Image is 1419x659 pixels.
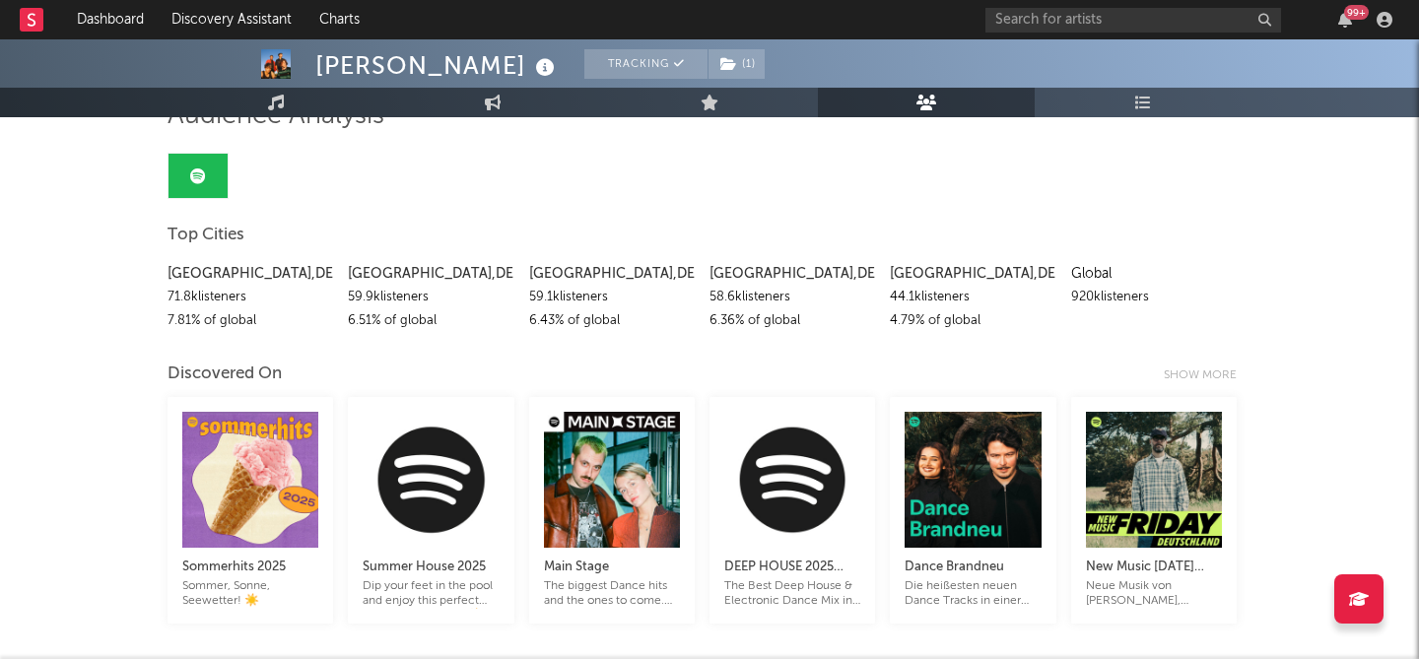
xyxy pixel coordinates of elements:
div: Global [1071,262,1237,286]
div: 58.6k listeners [709,286,875,309]
span: Top Cities [168,224,244,247]
a: Sommerhits 2025Sommer, Sonne, Seewetter! ☀️ [182,536,318,609]
div: Summer House 2025 [363,556,499,579]
div: Discovered On [168,362,282,386]
div: Sommerhits 2025 [182,556,318,579]
div: 99 + [1344,5,1369,20]
div: [GEOGRAPHIC_DATA] , DE [709,262,875,286]
div: 6.36 % of global [709,309,875,333]
div: Sommer, Sonne, Seewetter! ☀️ [182,579,318,609]
div: [PERSON_NAME] [315,49,560,82]
div: 6.43 % of global [529,309,695,333]
div: [GEOGRAPHIC_DATA] , DE [890,262,1055,286]
span: Audience Analysis [168,104,384,128]
div: Dance Brandneu [905,556,1041,579]
div: 71.8k listeners [168,286,333,309]
a: Main StageThe biggest Dance hits and the ones to come. Cover: [PERSON_NAME], KI/KI [544,536,680,609]
div: 59.9k listeners [348,286,513,309]
div: Die heißesten neuen Dance Tracks in einer Playlist. Cover: AVAION, RANI [905,579,1041,609]
div: 44.1k listeners [890,286,1055,309]
div: 59.1k listeners [529,286,695,309]
div: Dip your feet in the pool and enjoy this perfect summer house mix ☀️ [363,579,499,609]
div: Main Stage [544,556,680,579]
div: 4.79 % of global [890,309,1055,333]
div: [GEOGRAPHIC_DATA] , DE [348,262,513,286]
div: New Music [DATE] [GEOGRAPHIC_DATA] [1086,556,1222,579]
a: DEEP HOUSE 2025 (TOP 100) 🔴 Electronic Dance Hits & Remixes for Summer, Running, Gym, WorkoutThe ... [724,536,860,609]
div: 920k listeners [1071,286,1237,309]
button: Tracking [584,49,708,79]
div: The Best Deep House & Electronic Dance Mix in [DATE] | Updated weekly. Deep House Hits, Afro Hous... [724,579,860,609]
span: ( 1 ) [708,49,766,79]
a: New Music [DATE] [GEOGRAPHIC_DATA]Neue Musik von [PERSON_NAME], [PERSON_NAME] und [PERSON_NAME], ... [1086,536,1222,609]
div: 7.81 % of global [168,309,333,333]
div: The biggest Dance hits and the ones to come. Cover: [PERSON_NAME], KI/KI [544,579,680,609]
button: 99+ [1338,12,1352,28]
div: [GEOGRAPHIC_DATA] , DE [168,262,333,286]
div: DEEP HOUSE 2025 (TOP 100) 🔴 Electronic Dance Hits & Remixes for Summer, Running, Gym, Workout [724,556,860,579]
div: Neue Musik von [PERSON_NAME], [PERSON_NAME] und [PERSON_NAME], Apache 207, [PERSON_NAME] und mehr! [1086,579,1222,609]
a: Dance BrandneuDie heißesten neuen Dance Tracks in einer Playlist. Cover: AVAION, RANI [905,536,1041,609]
input: Search for artists [985,8,1281,33]
div: 6.51 % of global [348,309,513,333]
div: Show more [1164,363,1251,387]
div: [GEOGRAPHIC_DATA] , DE [529,262,695,286]
a: Summer House 2025Dip your feet in the pool and enjoy this perfect summer house mix ☀️ [363,536,499,609]
button: (1) [709,49,765,79]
